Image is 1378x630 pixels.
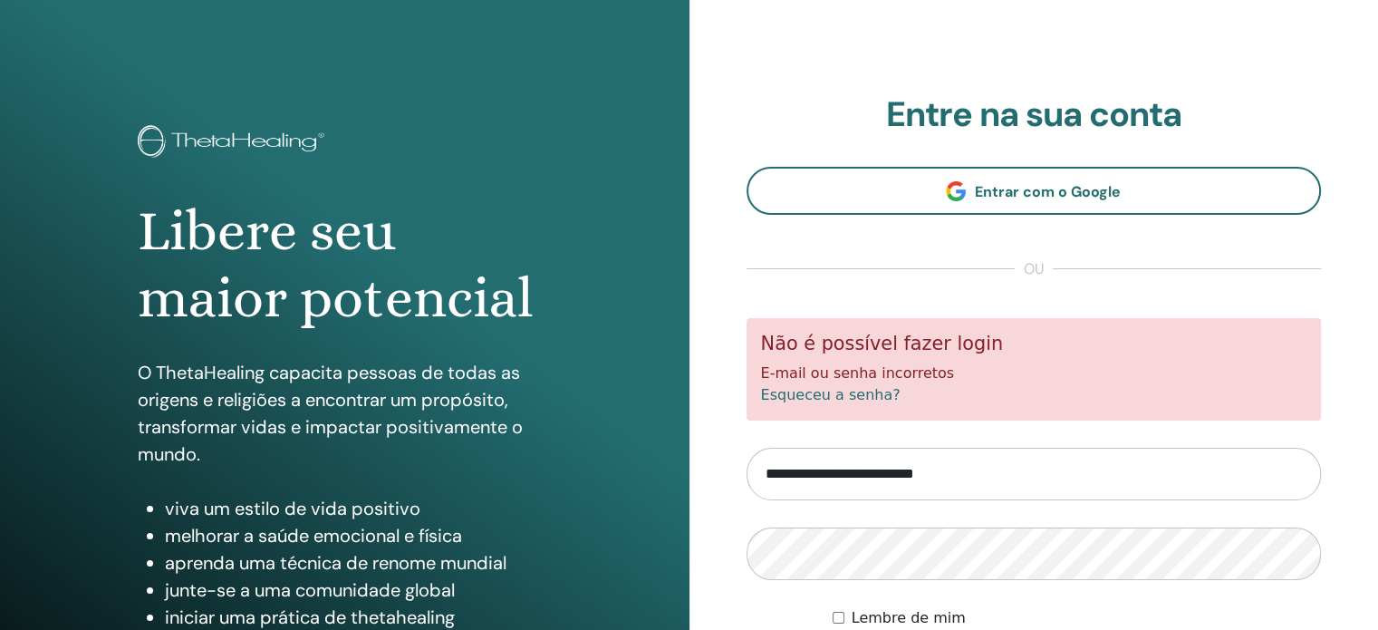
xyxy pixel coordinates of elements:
font: aprenda uma técnica de renome mundial [165,551,506,575]
font: iniciar uma prática de thetahealing [165,606,455,629]
font: Entre na sua conta [886,92,1181,137]
font: Libere seu maior potencial [138,199,534,330]
font: ou [1024,259,1044,278]
div: Mantenha-me autenticado indefinidamente ou até que eu faça logout manualmente [833,607,1321,629]
font: E-mail ou senha incorretos [761,364,955,382]
font: viva um estilo de vida positivo [165,497,420,520]
a: Entrar com o Google [747,167,1322,215]
font: melhorar a saúde emocional e física [165,524,462,548]
font: Entrar com o Google [975,182,1121,201]
a: Esqueceu a senha? [761,386,901,403]
font: Lembre de mim [852,609,966,626]
font: O ThetaHealing capacita pessoas de todas as origens e religiões a encontrar um propósito, transfo... [138,361,523,466]
font: junte-se a uma comunidade global [165,578,455,602]
font: Não é possível fazer login [761,333,1004,354]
